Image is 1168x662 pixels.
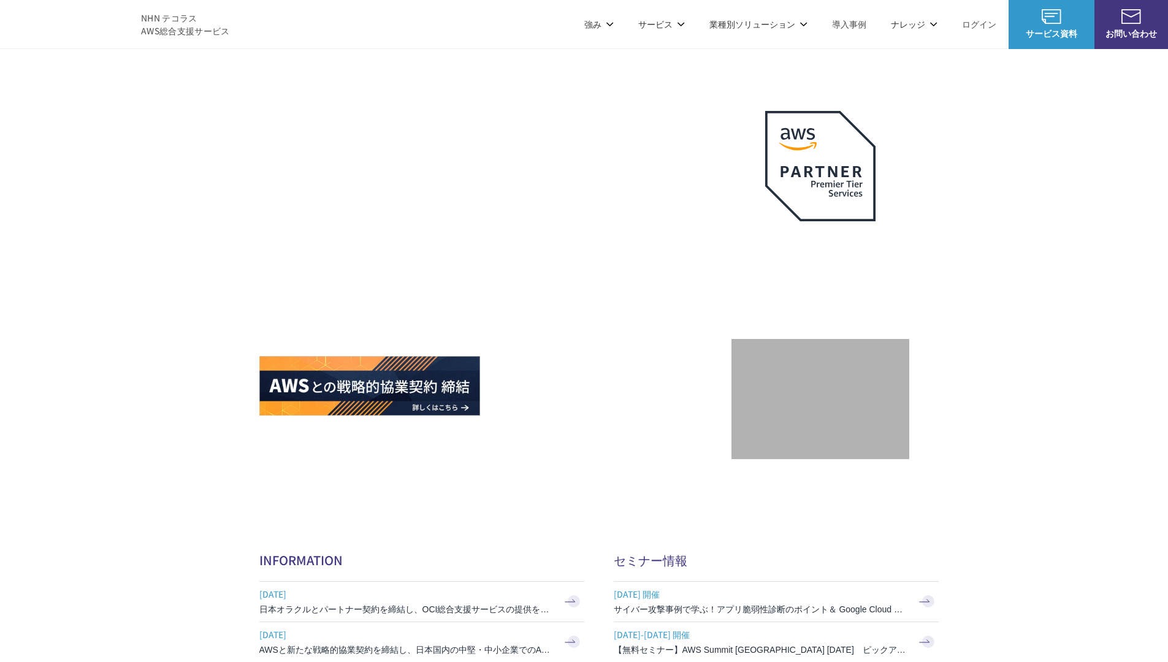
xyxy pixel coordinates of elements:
a: [DATE] 日本オラクルとパートナー契約を締結し、OCI総合支援サービスの提供を開始 [259,582,584,622]
a: [DATE] 開催 サイバー攻撃事例で学ぶ！アプリ脆弱性診断のポイント＆ Google Cloud セキュリティ対策 [614,582,939,622]
span: NHN テコラス AWS総合支援サービス [141,12,230,37]
h2: セミナー情報 [614,551,939,569]
img: AWS総合支援サービス C-Chorus [18,9,123,39]
span: [DATE] 開催 [614,585,908,603]
img: AWSプレミアティアサービスパートナー [765,111,876,221]
em: AWS [806,236,834,254]
h3: AWSと新たな戦略的協業契約を締結し、日本国内の中堅・中小企業でのAWS活用を加速 [259,644,554,656]
p: 最上位プレミアティア サービスパートナー [750,236,890,283]
span: [DATE]-[DATE] 開催 [614,625,908,644]
p: ナレッジ [891,18,937,31]
h3: サイバー攻撃事例で学ぶ！アプリ脆弱性診断のポイント＆ Google Cloud セキュリティ対策 [614,603,908,615]
img: AWS総合支援サービス C-Chorus サービス資料 [1042,9,1061,24]
a: [DATE] AWSと新たな戦略的協業契約を締結し、日本国内の中堅・中小企業でのAWS活用を加速 [259,622,584,662]
span: [DATE] [259,625,554,644]
p: 強み [584,18,614,31]
img: 契約件数 [756,357,885,447]
p: 業種別ソリューション [709,18,807,31]
span: お問い合わせ [1094,27,1168,40]
a: ログイン [962,18,996,31]
span: [DATE] [259,585,554,603]
a: 導入事例 [832,18,866,31]
h1: AWS ジャーニーの 成功を実現 [259,202,731,319]
p: AWSの導入からコスト削減、 構成・運用の最適化からデータ活用まで 規模や業種業態を問わない マネージドサービスで [259,135,731,189]
h3: 【無料セミナー】AWS Summit [GEOGRAPHIC_DATA] [DATE] ピックアップセッション [614,644,908,656]
h3: 日本オラクルとパートナー契約を締結し、OCI総合支援サービスの提供を開始 [259,603,554,615]
img: AWS請求代行サービス 統合管理プラン [487,356,708,416]
p: サービス [638,18,685,31]
h2: INFORMATION [259,551,584,569]
a: [DATE]-[DATE] 開催 【無料セミナー】AWS Summit [GEOGRAPHIC_DATA] [DATE] ピックアップセッション [614,622,939,662]
span: サービス資料 [1009,27,1094,40]
img: AWSとの戦略的協業契約 締結 [259,356,480,416]
a: AWS総合支援サービス C-Chorus NHN テコラスAWS総合支援サービス [18,9,230,39]
img: お問い合わせ [1121,9,1141,24]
